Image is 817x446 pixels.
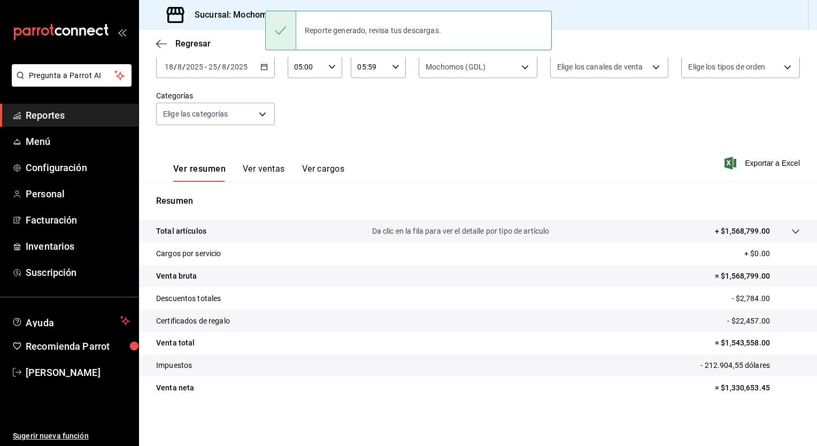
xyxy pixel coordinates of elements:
font: Inventarios [26,241,74,252]
p: Venta bruta [156,271,197,282]
p: Impuestos [156,360,192,371]
span: Elige los tipos de orden [688,61,765,72]
font: Configuración [26,162,87,173]
font: Sugerir nueva función [13,432,89,440]
div: Reporte generado, revisa tus descargas. [296,19,450,42]
button: Exportar a Excel [727,157,800,170]
label: Categorías [156,92,275,99]
a: Pregunta a Parrot AI [7,78,132,89]
p: Venta neta [156,382,194,394]
button: Pregunta a Parrot AI [12,64,132,87]
input: -- [164,63,174,71]
span: / [182,63,186,71]
p: Total artículos [156,226,206,237]
p: + $0.00 [744,248,800,259]
button: open_drawer_menu [118,28,126,36]
p: = $1,330,653.45 [715,382,800,394]
p: Descuentos totales [156,293,221,304]
div: Pestañas de navegación [173,164,344,182]
font: Recomienda Parrot [26,341,110,352]
input: -- [208,63,218,71]
span: / [227,63,230,71]
p: - $22,457.00 [727,316,800,327]
p: Cargos por servicio [156,248,221,259]
font: Suscripción [26,267,76,278]
button: Ver cargos [302,164,345,182]
input: ---- [186,63,204,71]
p: - 212.904,55 dólares [700,360,800,371]
span: Elige los canales de venta [557,61,643,72]
p: Venta total [156,337,195,349]
span: Pregunta a Parrot AI [29,70,115,81]
p: = $1,543,558.00 [715,337,800,349]
font: [PERSON_NAME] [26,367,101,378]
input: -- [221,63,227,71]
font: Reportes [26,110,65,121]
font: Facturación [26,214,77,226]
font: Menú [26,136,51,147]
span: Regresar [175,39,211,49]
span: Elige las categorías [163,109,228,119]
h3: Sucursal: Mochomos (GDL) [186,9,302,21]
font: Ver resumen [173,164,226,174]
input: -- [177,63,182,71]
font: Exportar a Excel [745,159,800,167]
font: Personal [26,188,65,199]
span: / [218,63,221,71]
p: + $1,568,799.00 [715,226,770,237]
span: Mochomos (GDL) [426,61,485,72]
p: = $1,568,799.00 [715,271,800,282]
p: Resumen [156,195,800,207]
input: ---- [230,63,248,71]
button: Regresar [156,39,211,49]
span: / [174,63,177,71]
button: Ver ventas [243,164,285,182]
p: Da clic en la fila para ver el detalle por tipo de artículo [372,226,550,237]
span: - [205,63,207,71]
span: Ayuda [26,314,116,327]
p: Certificados de regalo [156,316,230,327]
p: - $2,784.00 [732,293,800,304]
